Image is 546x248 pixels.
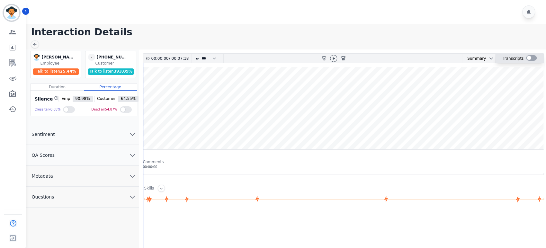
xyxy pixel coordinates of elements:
[129,151,136,159] svg: chevron down
[96,54,129,61] div: [PHONE_NUMBER]
[88,68,134,75] div: Talk to listen
[114,69,132,74] span: 393.09 %
[462,54,486,63] div: Summary
[26,131,60,137] span: Sentiment
[34,105,60,114] div: Cross talk 0.08 %
[26,194,59,200] span: Questions
[144,186,154,192] div: Skills
[129,130,136,138] svg: chevron down
[95,61,135,66] div: Customer
[151,54,169,63] div: 00:00:00
[488,56,494,61] svg: chevron down
[84,84,137,91] div: Percentage
[33,68,79,75] div: Talk to listen
[129,193,136,201] svg: chevron down
[94,96,118,102] span: Customer
[26,187,139,208] button: Questions chevron down
[486,56,494,61] button: chevron down
[26,173,58,179] span: Metadata
[31,84,84,91] div: Duration
[129,172,136,180] svg: chevron down
[143,164,544,169] div: 00:00:00
[4,5,19,21] img: Bordered avatar
[60,69,76,74] span: 25.44 %
[59,96,73,102] span: Emp
[26,152,60,158] span: QA Scores
[118,96,138,102] span: 64.55 %
[31,26,546,38] h1: Interaction Details
[170,54,188,63] div: 00:07:18
[33,96,58,102] div: Silence
[26,166,139,187] button: Metadata chevron down
[503,54,524,63] div: Transcripts
[40,61,80,66] div: Employee
[73,96,93,102] span: 90.98 %
[91,105,117,114] div: Dead air 54.87 %
[26,124,139,145] button: Sentiment chevron down
[143,159,544,164] div: Comments
[26,145,139,166] button: QA Scores chevron down
[41,54,74,61] div: [PERSON_NAME]
[151,54,190,63] div: /
[88,54,95,61] span: -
